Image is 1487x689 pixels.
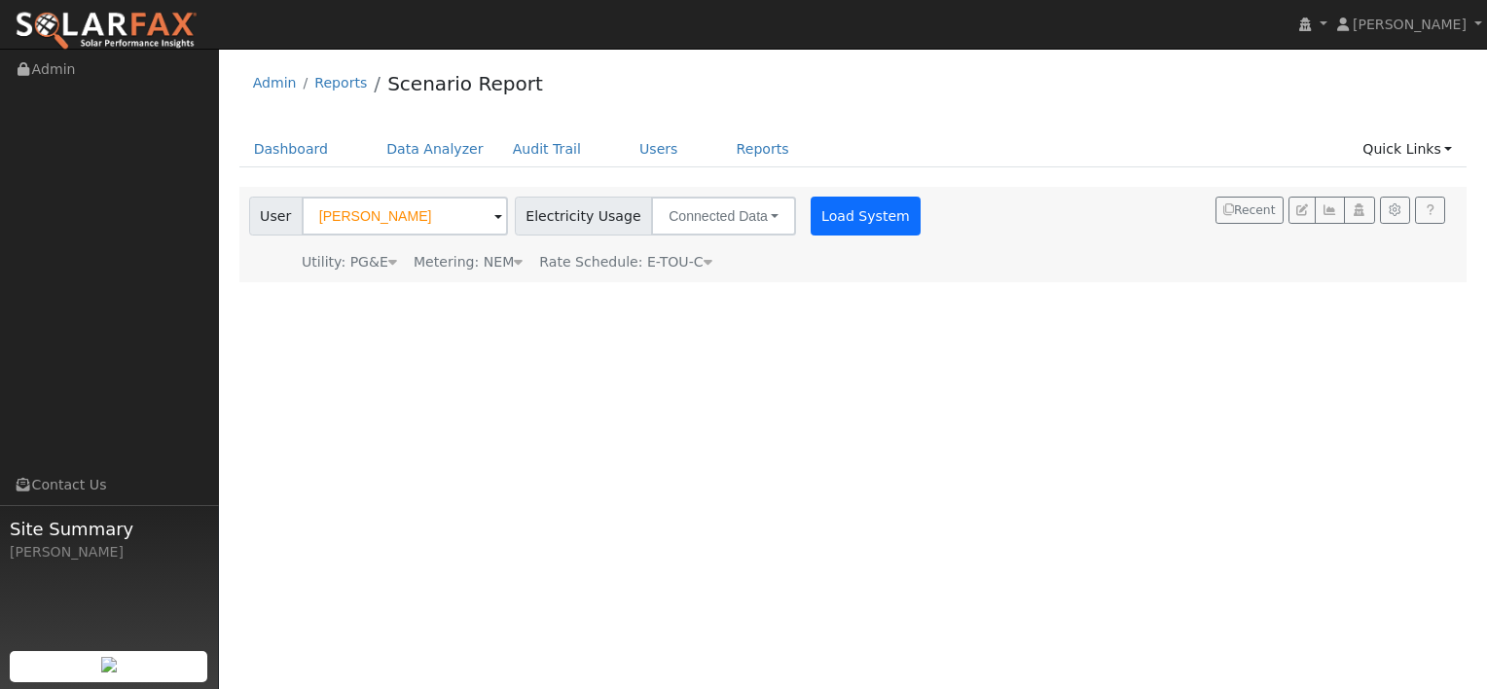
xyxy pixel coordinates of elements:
a: Data Analyzer [372,131,498,167]
a: Admin [253,75,297,91]
button: Recent [1215,197,1284,224]
button: Connected Data [651,197,796,236]
div: [PERSON_NAME] [10,542,208,562]
div: Utility: PG&E [302,252,397,272]
a: Dashboard [239,131,344,167]
a: Scenario Report [387,72,543,95]
a: Users [625,131,693,167]
a: Help Link [1415,197,1445,224]
span: User [249,197,303,236]
span: Electricity Usage [515,197,652,236]
input: Select a User [302,197,508,236]
div: Metering: NEM [414,252,523,272]
a: Quick Links [1348,131,1467,167]
button: Login As [1344,197,1374,224]
span: Site Summary [10,516,208,542]
button: Load System [811,197,922,236]
img: SolarFax [15,11,198,52]
button: Edit User [1288,197,1316,224]
img: retrieve [101,657,117,672]
span: Alias: ETOUC [539,254,711,270]
a: Reports [314,75,367,91]
a: Audit Trail [498,131,596,167]
a: Reports [722,131,804,167]
button: Multi-Series Graph [1315,197,1345,224]
span: [PERSON_NAME] [1353,17,1467,32]
button: Settings [1380,197,1410,224]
